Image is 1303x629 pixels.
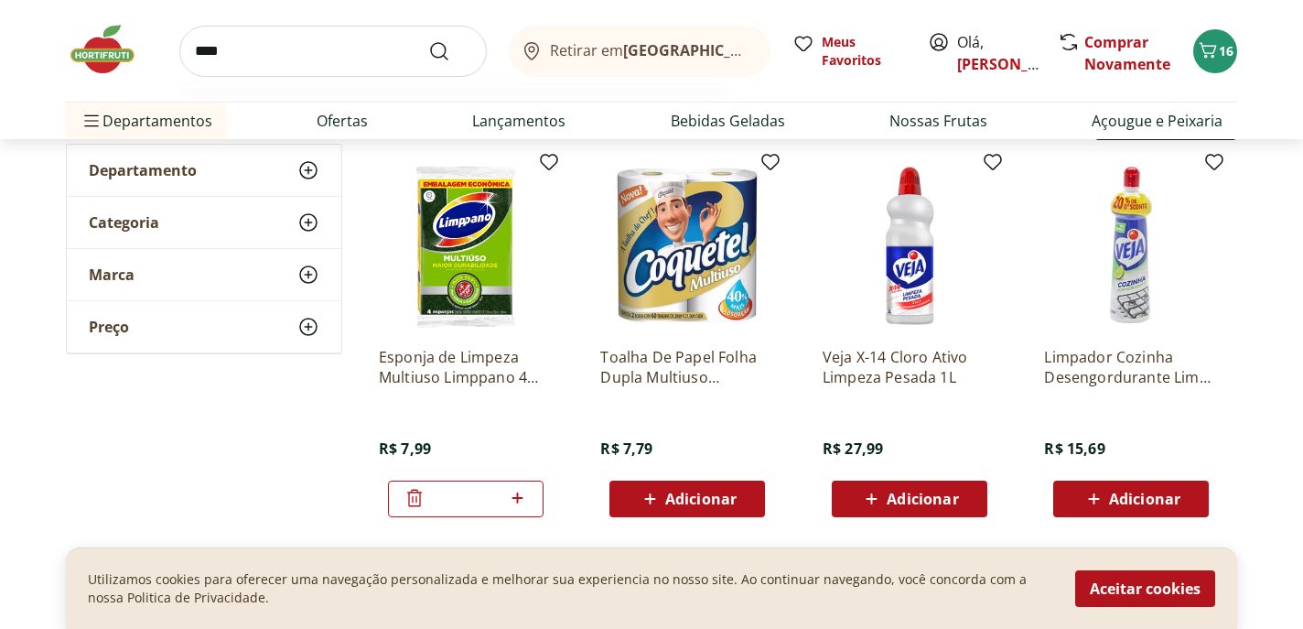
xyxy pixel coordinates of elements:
a: Toalha De Papel Folha Dupla Multiuso Coquetel 19Cm X 21,5Cm Pacote 2 Unidades [600,347,774,387]
a: Esponja de Limpeza Multiuso Limppano 4 unidades [379,347,553,387]
span: R$ 15,69 [1044,439,1104,459]
button: Adicionar [1053,481,1209,517]
button: Aceitar cookies [1075,570,1215,607]
button: Adicionar [832,481,987,517]
a: [PERSON_NAME] [957,54,1076,74]
img: Limpador Cozinha Desengordurante Limão Veja 500Ml 20% De Desconto [1044,158,1218,332]
img: Esponja de Limpeza Multiuso Limppano 4 unidades [379,158,553,332]
input: search [179,26,487,77]
a: Ofertas [317,110,368,132]
span: Olá, [957,31,1039,75]
button: Menu [81,99,102,143]
span: Meus Favoritos [822,33,906,70]
img: Veja X-14 Cloro Ativo Limpeza Pesada 1L [823,158,996,332]
a: Lançamentos [472,110,565,132]
span: 16 [1219,42,1233,60]
a: Veja X-14 Cloro Ativo Limpeza Pesada 1L [823,347,996,387]
button: Submit Search [428,40,472,62]
button: Preço [67,301,341,352]
button: Departamento [67,145,341,196]
a: Limpador Cozinha Desengordurante Limão Veja 500Ml 20% De Desconto [1044,347,1218,387]
button: Retirar em[GEOGRAPHIC_DATA]/[GEOGRAPHIC_DATA] [509,26,770,77]
a: Bebidas Geladas [671,110,785,132]
img: Hortifruti [66,22,157,77]
a: Comprar Novamente [1084,32,1170,74]
button: Carrinho [1193,29,1237,73]
span: Marca [89,266,135,284]
span: Departamento [89,161,197,179]
a: Meus Favoritos [792,33,906,70]
span: Preço [89,318,129,336]
button: Categoria [67,197,341,248]
span: R$ 7,99 [379,439,431,459]
img: Toalha De Papel Folha Dupla Multiuso Coquetel 19Cm X 21,5Cm Pacote 2 Unidades [600,158,774,332]
a: Nossas Frutas [889,110,987,132]
span: Adicionar [887,492,958,506]
span: Adicionar [1109,492,1180,506]
span: Departamentos [81,99,212,143]
b: [GEOGRAPHIC_DATA]/[GEOGRAPHIC_DATA] [623,40,931,60]
a: Açougue e Peixaria [1092,110,1222,132]
span: Categoria [89,213,159,232]
button: Marca [67,249,341,300]
span: R$ 7,79 [600,439,652,459]
p: Utilizamos cookies para oferecer uma navegação personalizada e melhorar sua experiencia no nosso ... [88,570,1053,607]
span: Retirar em [550,42,752,59]
span: R$ 27,99 [823,439,883,459]
span: Adicionar [665,492,737,506]
button: Adicionar [609,481,765,517]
